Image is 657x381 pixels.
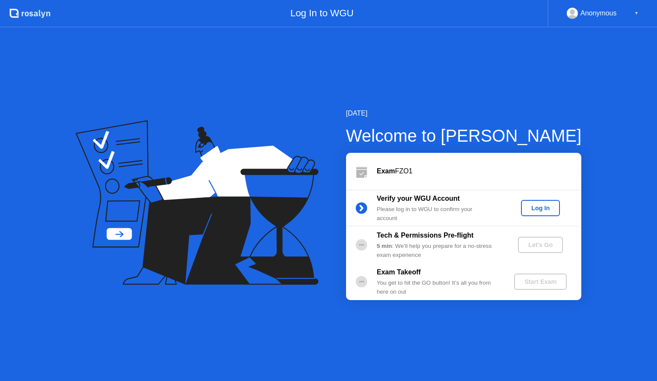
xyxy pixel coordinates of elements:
div: [DATE] [346,108,582,119]
b: Tech & Permissions Pre-flight [377,232,474,239]
div: You get to hit the GO button! It’s all you from here on out [377,279,500,296]
div: Log In [524,205,556,211]
b: Verify your WGU Account [377,195,460,202]
b: Exam [377,167,395,175]
div: ▼ [634,8,639,19]
div: Let's Go [521,241,559,248]
b: 5 min [377,243,392,249]
div: Welcome to [PERSON_NAME] [346,123,582,149]
button: Log In [521,200,560,216]
b: Exam Takeoff [377,268,421,276]
div: Start Exam [518,278,563,285]
div: Please log in to WGU to confirm your account [377,205,500,223]
button: Start Exam [514,274,567,290]
button: Let's Go [518,237,563,253]
div: : We’ll help you prepare for a no-stress exam experience [377,242,500,259]
div: FZO1 [377,166,581,176]
div: Anonymous [580,8,617,19]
